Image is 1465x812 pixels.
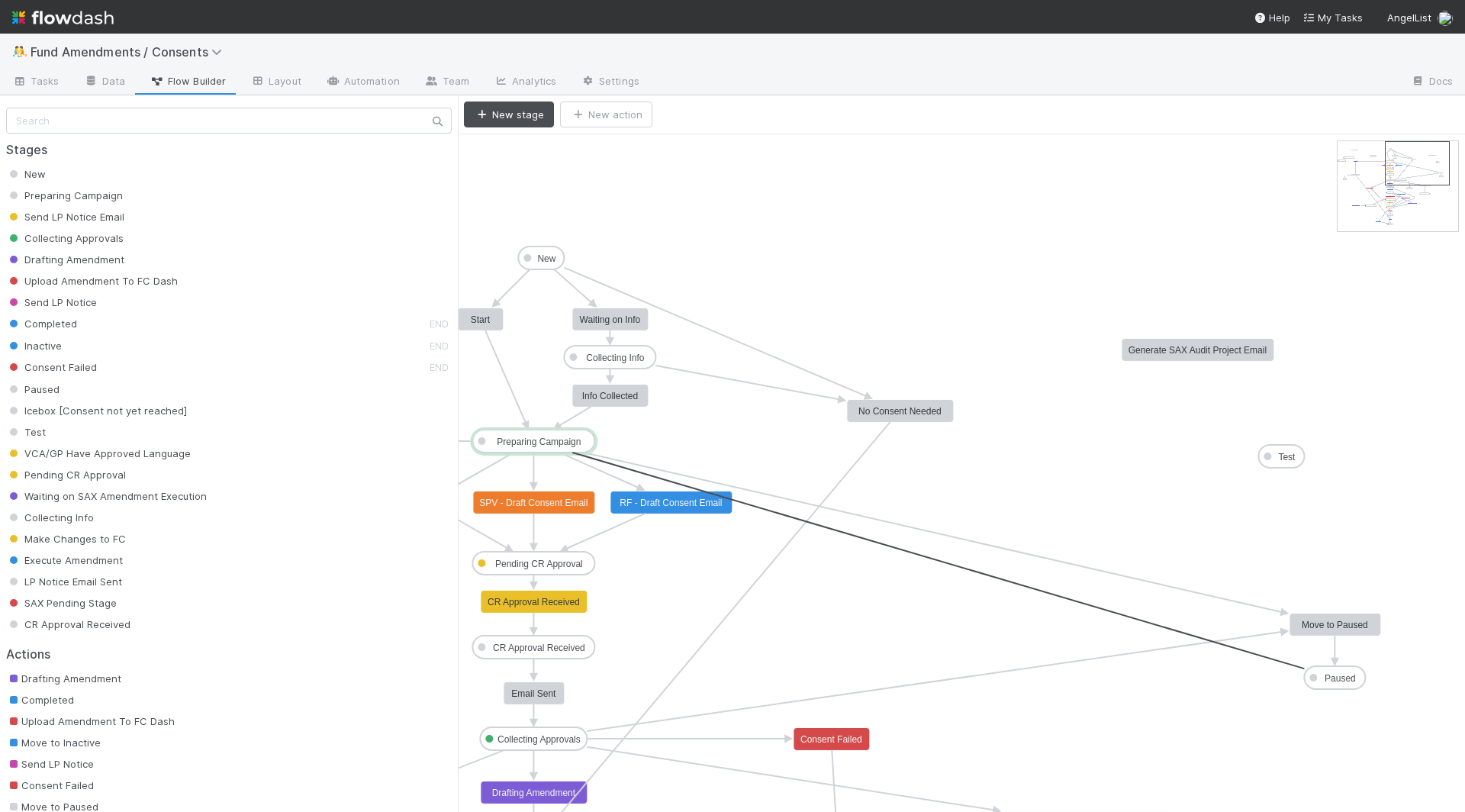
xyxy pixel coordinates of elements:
text: Info Collected [582,391,638,401]
span: SAX Pending Stage [6,597,117,609]
a: Layout [238,70,314,95]
a: Team [412,70,481,95]
small: END [430,340,449,352]
span: Upload Amendment To FC Dash [6,715,175,727]
span: Upload Amendment To FC Dash [6,275,178,287]
a: Docs [1399,70,1465,95]
span: Send LP Notice Email [6,211,124,223]
span: Completed [6,694,74,706]
input: Search [6,108,452,134]
span: VCA/GP Have Approved Language [6,447,191,459]
span: Pending CR Approval [6,469,126,481]
span: Move to Inactive [6,736,101,749]
span: Consent Failed [6,361,97,373]
h2: Actions [6,647,452,662]
span: Flow Builder [150,73,226,89]
span: Tasks [12,73,60,89]
button: New stage [464,101,554,127]
text: RF - Draft Consent Email [620,498,722,508]
span: Consent Failed [6,779,94,791]
text: Paused [1325,673,1356,684]
a: Settings [568,70,652,95]
span: CR Approval Received [6,618,130,630]
text: Test [1278,452,1296,462]
span: Make Changes to FC [6,533,126,545]
span: Execute Amendment [6,554,123,566]
small: END [430,362,449,373]
span: Waiting on SAX Amendment Execution [6,490,207,502]
span: 🤼 [12,45,27,58]
text: CR Approval Received [493,643,585,653]
span: Drafting Amendment [6,672,121,685]
img: logo-inverted-e16ddd16eac7371096b0.svg [12,5,114,31]
span: Preparing Campaign [6,189,123,201]
span: AngelList [1387,11,1431,24]
span: My Tasks [1302,11,1363,24]
text: Consent Failed [800,734,862,745]
span: Fund Amendments / Consents [31,44,230,60]
text: Email Sent [511,688,556,699]
a: Automation [314,70,412,95]
span: Test [6,426,46,438]
span: Collecting Approvals [6,232,124,244]
text: Preparing Campaign [497,437,581,447]
text: New [537,253,555,264]
span: Send LP Notice [6,296,97,308]
text: Drafting Amendment [492,788,576,798]
a: My Tasks [1302,10,1363,25]
button: New action [560,101,652,127]
span: Inactive [6,340,62,352]
small: END [430,318,449,330]
span: Send LP Notice [6,758,94,770]
a: Analytics [481,70,568,95]
text: Move to Paused [1302,620,1368,630]
span: LP Notice Email Sent [6,575,122,588]
text: Collecting Info [586,353,644,363]
text: Collecting Approvals [497,734,581,745]
text: Start [471,314,491,325]
h2: Stages [6,143,452,157]
text: SPV - Draft Consent Email [479,498,588,508]
span: Completed [6,317,77,330]
text: Waiting on Info [580,314,641,325]
span: New [6,168,46,180]
span: Drafting Amendment [6,253,124,266]
text: Generate SAX Audit Project Email [1129,345,1267,356]
text: CR Approval Received [488,597,580,607]
text: Pending CR Approval [495,559,583,569]
text: No Consent Needed [858,406,942,417]
div: Help [1254,10,1290,25]
a: Flow Builder [137,70,238,95]
span: Collecting Info [6,511,94,524]
span: Icebox [Consent not yet reached] [6,404,187,417]
img: avatar_aa70801e-8de5-4477-ab9d-eb7c67de69c1.png [1438,11,1453,26]
span: Paused [6,383,60,395]
a: Data [72,70,137,95]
